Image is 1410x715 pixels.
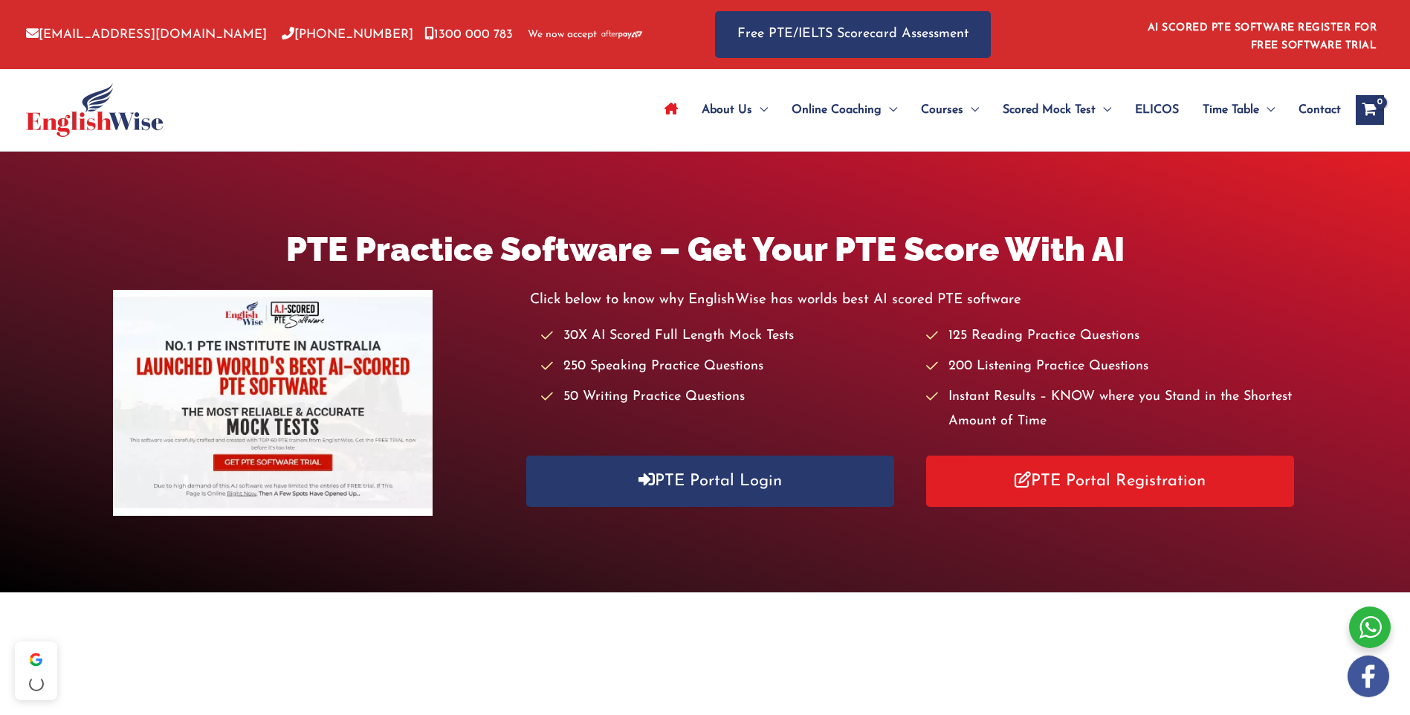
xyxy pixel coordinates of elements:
[1096,84,1111,136] span: Menu Toggle
[601,30,642,39] img: Afterpay-Logo
[702,84,752,136] span: About Us
[26,28,267,41] a: [EMAIL_ADDRESS][DOMAIN_NAME]
[926,385,1297,435] li: Instant Results – KNOW where you Stand in the Shortest Amount of Time
[1148,22,1377,51] a: AI SCORED PTE SOFTWARE REGISTER FOR FREE SOFTWARE TRIAL
[1259,84,1275,136] span: Menu Toggle
[1191,84,1287,136] a: Time TableMenu Toggle
[882,84,897,136] span: Menu Toggle
[909,84,991,136] a: CoursesMenu Toggle
[113,290,433,516] img: pte-institute-main
[715,11,991,58] a: Free PTE/IELTS Scorecard Assessment
[792,84,882,136] span: Online Coaching
[528,27,597,42] span: We now accept
[1003,84,1096,136] span: Scored Mock Test
[963,84,979,136] span: Menu Toggle
[690,84,780,136] a: About UsMenu Toggle
[991,84,1123,136] a: Scored Mock TestMenu Toggle
[424,28,513,41] a: 1300 000 783
[26,83,164,137] img: cropped-ew-logo
[113,226,1297,273] h1: PTE Practice Software – Get Your PTE Score With AI
[926,355,1297,379] li: 200 Listening Practice Questions
[653,84,1341,136] nav: Site Navigation: Main Menu
[1203,84,1259,136] span: Time Table
[1356,95,1384,125] a: View Shopping Cart, empty
[921,84,963,136] span: Courses
[780,84,909,136] a: Online CoachingMenu Toggle
[1287,84,1341,136] a: Contact
[282,28,413,41] a: [PHONE_NUMBER]
[541,324,912,349] li: 30X AI Scored Full Length Mock Tests
[926,456,1295,507] a: PTE Portal Registration
[1299,84,1341,136] span: Contact
[526,456,895,507] a: PTE Portal Login
[1139,10,1384,59] aside: Header Widget 1
[541,385,912,410] li: 50 Writing Practice Questions
[1135,84,1179,136] span: ELICOS
[541,355,912,379] li: 250 Speaking Practice Questions
[926,324,1297,349] li: 125 Reading Practice Questions
[530,288,1297,312] p: Click below to know why EnglishWise has worlds best AI scored PTE software
[1348,656,1389,697] img: white-facebook.png
[752,84,768,136] span: Menu Toggle
[1123,84,1191,136] a: ELICOS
